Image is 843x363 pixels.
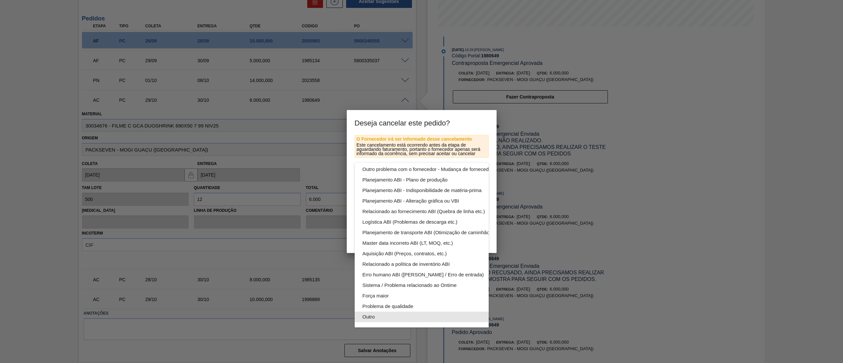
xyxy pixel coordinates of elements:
[363,238,512,248] div: Master data incorreto ABI (LT, MOQ, etc.)
[363,312,512,322] div: Outro
[363,196,512,206] div: Planejamento ABI - Alteração gráfica ou VBI
[363,280,512,291] div: Sistema / Problema relacionado ao Ontime
[363,301,512,312] div: Problema de qualidade
[363,175,512,185] div: Planejamento ABI - Plano de produção
[363,269,512,280] div: Erro humano ABI ([PERSON_NAME] / Erro de entrada)
[363,206,512,217] div: Relacionado ao fornecimento ABI (Quebra de linha etc.)
[363,227,512,238] div: Planejamento de transporte ABI (Otimização de caminhão etc.)
[363,291,512,301] div: Força maior
[363,185,512,196] div: Planejamento ABI - Indisponibilidade de matéria-prima
[363,164,512,175] div: Outro problema com o fornecedor - Mudança de fornecedor
[363,217,512,227] div: Logística ABI (Problemas de descarga etc.)
[363,248,512,259] div: Aquisição ABI (Preços, contratos, etc.)
[363,259,512,269] div: Relacionado a política de inventório ABI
